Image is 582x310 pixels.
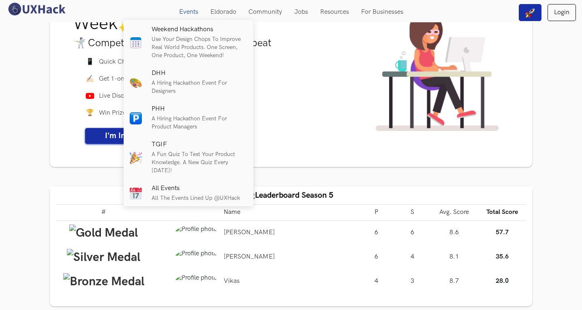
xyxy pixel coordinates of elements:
[130,77,142,89] img: Design Palette
[124,135,253,179] a: Party emojiTGIFA Fun Quiz to Test your Product Knowledge. A new Quiz Every [DATE]!
[175,225,217,241] img: Profile photo
[130,112,142,124] img: parking
[105,131,167,141] span: I'm Interested 🙋
[56,190,526,200] h4: Leaderboard Season 5
[124,179,253,206] a: CalendarAll EventsAll the events lined up @UXHack
[73,37,370,49] h3: 🤺 Compete | 💻 Learn | 🎉 Win |
[525,8,535,18] img: rocket
[376,13,499,131] img: UXHack cover
[124,64,253,99] a: Design PaletteDHHA Hiring Hackathon event for Designers
[130,152,142,164] img: Party emoji
[130,188,142,200] img: Calendar
[152,150,247,175] p: A Fun Quiz to Test your Product Knowledge. A new Quiz Every [DATE]!
[220,204,358,220] th: Name
[175,274,217,290] img: Profile photo
[394,245,430,269] td: 4
[152,194,240,202] p: All the events lined up @UXHack
[548,4,576,21] a: Login
[204,4,242,20] a: Eldorado
[175,249,217,265] img: Profile photo
[314,4,355,20] a: Resources
[85,109,95,119] span: 🏆
[152,185,240,192] h6: All Events
[67,249,140,266] img: Silver Medal
[358,220,394,245] td: 6
[85,92,358,102] li: Live Discussions on Product Insights
[69,224,138,242] img: Gold Medal
[124,99,253,135] a: parkingPHHA Hiring Hackathon event for Product Managers
[85,75,95,85] span: ✍🏻
[430,204,478,220] th: Avg. Score
[152,115,247,131] p: A Hiring Hackathon event for Product Managers
[173,4,204,20] a: Events
[152,105,247,113] h6: PHH
[394,220,430,245] td: 6
[224,229,275,236] a: [PERSON_NAME]
[224,253,275,261] a: [PERSON_NAME]
[288,4,314,20] a: Jobs
[6,2,67,16] img: UXHack logo
[152,35,247,60] p: Use your design chops to improve real world products. One screen, One product, One weekend!
[394,269,430,294] td: 3
[430,220,478,245] td: 8.6
[85,128,186,144] a: I'm Interested 🙋
[478,245,526,269] td: 35.6
[358,204,394,220] th: P
[85,58,358,68] li: Quick Challenges on Products in the News
[118,13,140,34] span: ✨
[56,204,152,220] th: #
[478,220,526,245] td: 57.7
[358,245,394,269] td: 6
[85,93,95,99] img: Youtube icon
[430,245,478,269] td: 8.1
[242,4,288,20] a: Community
[224,277,240,285] a: Vikas
[152,70,247,77] h6: DHH
[478,204,526,220] th: Total Score
[478,269,526,294] td: 28.0
[124,20,253,64] a: CalendarWeekend HackathonsUse your design chops to improve real world products. One screen, One p...
[85,58,95,68] span: 📱
[394,204,430,220] th: S
[430,269,478,294] td: 8.7
[152,26,247,33] h6: Weekend Hackathons
[63,273,144,291] img: Bronze Medal
[152,79,247,95] p: A Hiring Hackathon event for Designers
[152,141,247,148] h6: TGIF
[85,75,358,85] li: Get 1-on-1 Feedback
[355,4,409,20] a: For Businesses
[358,269,394,294] td: 4
[85,109,358,119] li: Win Prizes
[130,36,142,49] img: Calendar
